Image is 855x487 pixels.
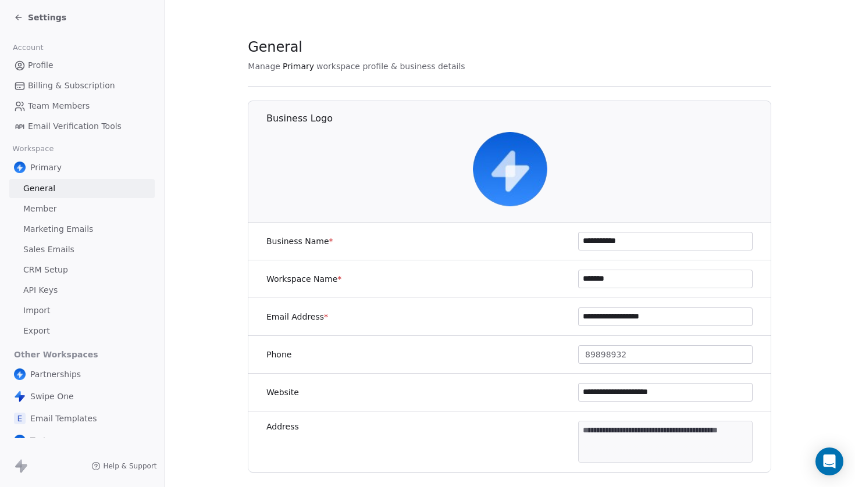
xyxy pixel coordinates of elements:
span: CRM Setup [23,264,68,276]
button: 89898932 [578,345,753,364]
span: Account [8,39,48,56]
a: CRM Setup [9,260,155,280]
a: General [9,179,155,198]
a: API Keys [9,281,155,300]
label: Workspace Name [266,273,341,285]
span: Billing & Subscription [28,80,115,92]
span: Workspace [8,140,59,157]
span: Manage [248,60,280,72]
span: Test [30,435,47,446]
span: Email Templates [30,413,97,424]
h1: Business Logo [266,112,772,125]
img: swipeone-app-icon.png [14,391,26,402]
span: Team Members [28,100,90,112]
label: Address [266,421,299,432]
span: Primary [30,162,62,173]
img: user_01J93QE9VH11XXZQZDP4TWZEES.jpg [14,435,26,446]
a: Member [9,199,155,219]
a: Profile [9,56,155,75]
span: Swipe One [30,391,74,402]
label: Email Address [266,311,328,323]
a: Team Members [9,96,155,116]
div: Open Intercom Messenger [815,447,843,475]
span: Sales Emails [23,243,74,256]
span: Member [23,203,57,215]
label: Phone [266,349,291,360]
span: Other Workspaces [9,345,103,364]
span: Partnerships [30,368,81,380]
a: Email Verification Tools [9,117,155,136]
img: user_01J93QE9VH11XXZQZDP4TWZEES.jpg [14,368,26,380]
span: General [23,182,55,195]
a: Export [9,321,155,341]
span: Export [23,325,50,337]
span: E [14,413,26,424]
span: General [248,38,302,56]
label: Business Name [266,235,333,247]
span: Primary [283,60,314,72]
a: Marketing Emails [9,220,155,239]
img: user_01J93QE9VH11XXZQZDP4TWZEES.jpg [14,162,26,173]
span: workspace profile & business details [316,60,465,72]
span: Email Verification Tools [28,120,122,133]
span: Marketing Emails [23,223,93,235]
a: Import [9,301,155,320]
span: Import [23,305,50,317]
span: API Keys [23,284,58,296]
span: Settings [28,12,66,23]
a: Sales Emails [9,240,155,259]
a: Settings [14,12,66,23]
a: Help & Support [91,461,156,471]
label: Website [266,386,299,398]
span: Profile [28,59,54,71]
span: 89898932 [585,349,626,361]
a: Billing & Subscription [9,76,155,95]
span: Help & Support [103,461,156,471]
img: user_01J93QE9VH11XXZQZDP4TWZEES.jpg [473,132,547,206]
